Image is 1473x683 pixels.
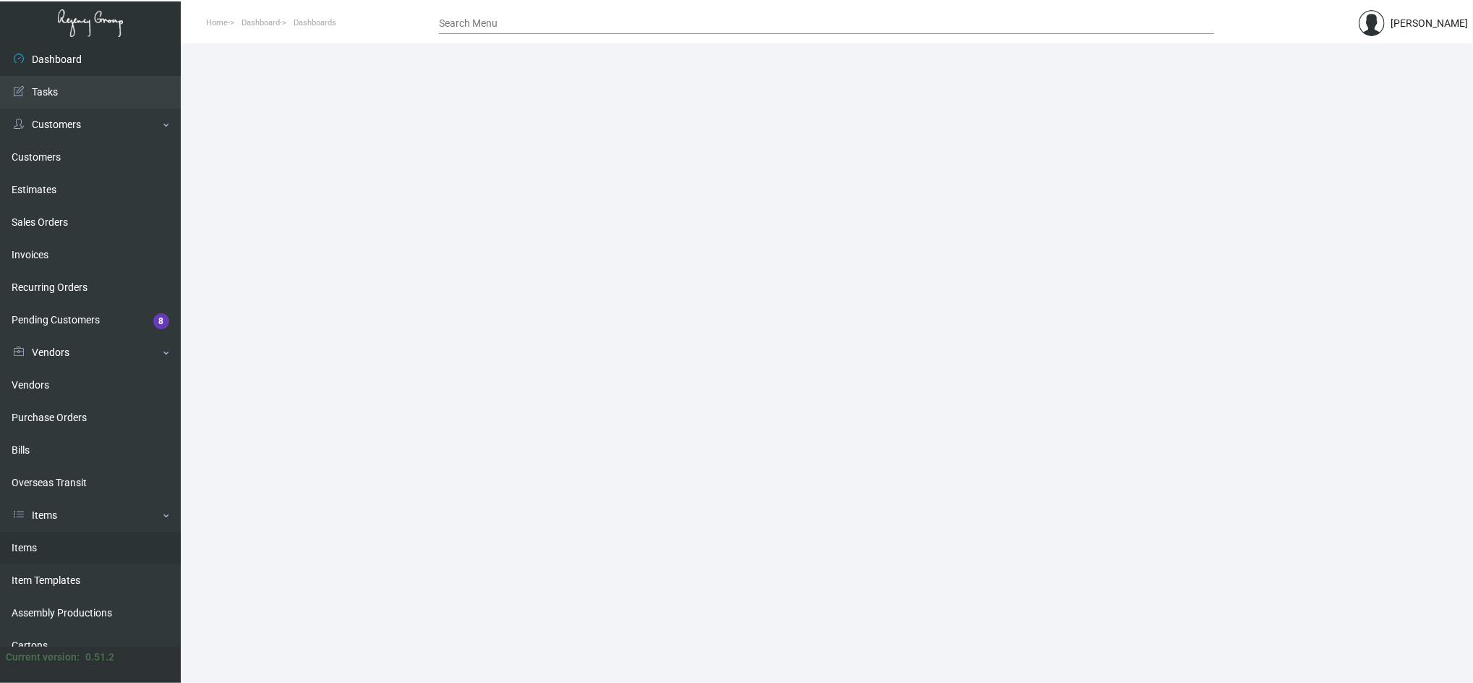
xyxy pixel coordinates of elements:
div: 0.51.2 [85,650,114,665]
div: Current version: [6,650,80,665]
span: Dashboard [242,18,280,27]
div: [PERSON_NAME] [1391,16,1468,31]
span: Home [206,18,228,27]
span: Dashboards [294,18,336,27]
img: admin@bootstrapmaster.com [1359,10,1385,36]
